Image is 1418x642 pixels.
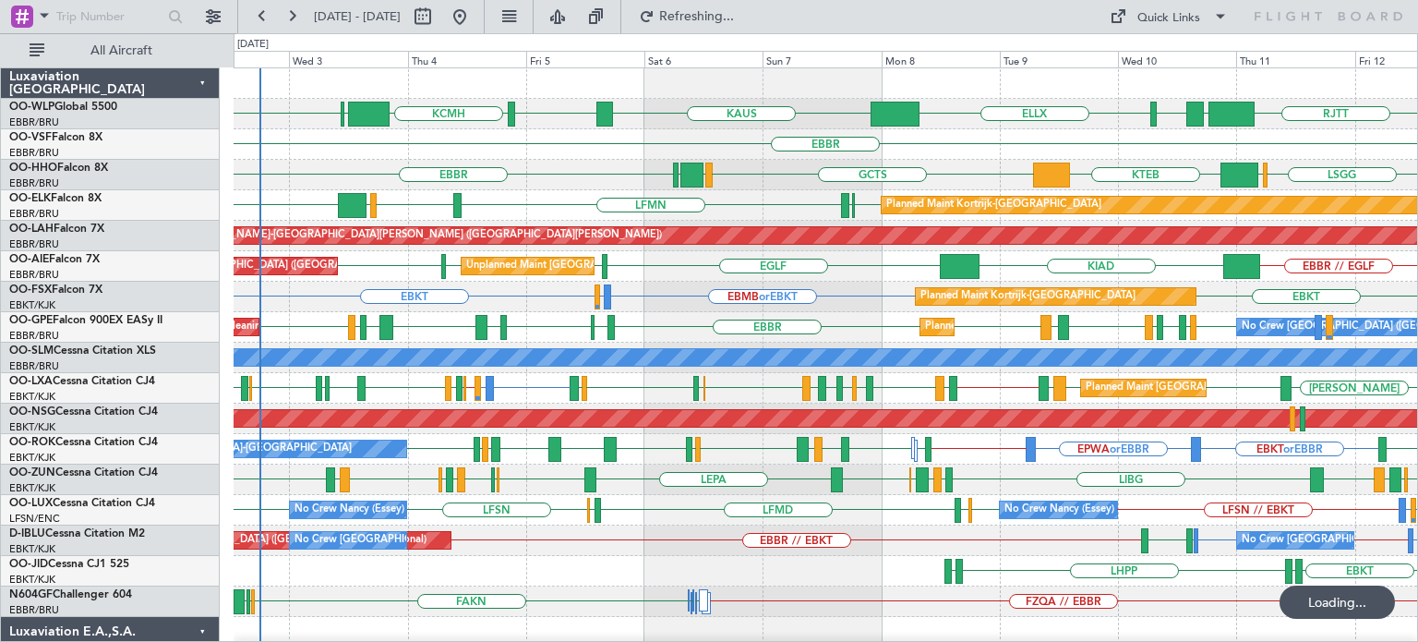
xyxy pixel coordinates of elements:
[9,163,108,174] a: OO-HHOFalcon 8X
[9,193,51,204] span: OO-ELK
[9,329,59,343] a: EBBR/BRU
[9,146,59,160] a: EBBR/BRU
[9,589,132,600] a: N604GFChallenger 604
[526,51,644,67] div: Fri 5
[9,224,54,235] span: OO-LAH
[9,559,129,570] a: OO-JIDCessna CJ1 525
[9,498,53,509] span: OO-LUX
[289,51,407,67] div: Wed 3
[925,313,1259,341] div: Planned Maint [GEOGRAPHIC_DATA] ([GEOGRAPHIC_DATA] National)
[1000,51,1118,67] div: Tue 9
[658,10,736,23] span: Refreshing...
[9,390,55,404] a: EBKT/KJK
[9,359,59,373] a: EBBR/BRU
[9,254,100,265] a: OO-AIEFalcon 7X
[9,437,158,448] a: OO-ROKCessna Citation CJ4
[9,528,145,539] a: D-IBLUCessna Citation M2
[9,132,52,143] span: OO-VSF
[9,542,55,556] a: EBKT/KJK
[9,406,55,418] span: OO-NSG
[237,37,269,53] div: [DATE]
[9,102,117,113] a: OO-WLPGlobal 5500
[9,467,158,478] a: OO-ZUNCessna Citation CJ4
[294,496,404,524] div: No Crew Nancy (Essey)
[9,345,54,357] span: OO-SLM
[1100,2,1237,31] button: Quick Links
[48,44,195,57] span: All Aircraft
[9,437,55,448] span: OO-ROK
[106,527,427,554] div: AOG Maint [GEOGRAPHIC_DATA] ([GEOGRAPHIC_DATA] National)
[9,376,53,387] span: OO-LXA
[9,451,55,465] a: EBKT/KJK
[9,237,59,251] a: EBBR/BRU
[1118,51,1236,67] div: Wed 10
[9,224,104,235] a: OO-LAHFalcon 7X
[9,603,59,617] a: EBBR/BRU
[920,283,1136,310] div: Planned Maint Kortrijk-[GEOGRAPHIC_DATA]
[9,573,55,587] a: EBKT/KJK
[9,420,55,434] a: EBKT/KJK
[9,163,57,174] span: OO-HHO
[886,191,1101,219] div: Planned Maint Kortrijk-[GEOGRAPHIC_DATA]
[294,527,604,554] div: No Crew [GEOGRAPHIC_DATA] ([GEOGRAPHIC_DATA] National)
[882,51,1000,67] div: Mon 8
[9,254,49,265] span: OO-AIE
[9,207,59,221] a: EBBR/BRU
[763,51,881,67] div: Sun 7
[9,559,48,570] span: OO-JID
[644,51,763,67] div: Sat 6
[9,285,52,296] span: OO-FSX
[1004,496,1114,524] div: No Crew Nancy (Essey)
[9,481,55,495] a: EBKT/KJK
[56,3,162,30] input: Trip Number
[9,102,54,113] span: OO-WLP
[9,528,45,539] span: D-IBLU
[9,268,59,282] a: EBBR/BRU
[9,132,102,143] a: OO-VSFFalcon 8X
[9,176,59,190] a: EBBR/BRU
[112,252,403,280] div: Planned Maint [GEOGRAPHIC_DATA] ([GEOGRAPHIC_DATA])
[9,589,53,600] span: N604GF
[9,512,60,526] a: LFSN/ENC
[9,315,162,326] a: OO-GPEFalcon 900EX EASy II
[408,51,526,67] div: Thu 4
[9,193,102,204] a: OO-ELKFalcon 8X
[1280,586,1395,619] div: Loading...
[9,498,155,509] a: OO-LUXCessna Citation CJ4
[466,252,813,280] div: Unplanned Maint [GEOGRAPHIC_DATA] ([GEOGRAPHIC_DATA] National)
[9,467,55,478] span: OO-ZUN
[314,8,401,25] span: [DATE] - [DATE]
[9,285,102,296] a: OO-FSXFalcon 7X
[116,222,662,249] div: Planned Maint [PERSON_NAME]-[GEOGRAPHIC_DATA][PERSON_NAME] ([GEOGRAPHIC_DATA][PERSON_NAME])
[20,36,200,66] button: All Aircraft
[9,345,156,357] a: OO-SLMCessna Citation XLS
[631,2,741,31] button: Refreshing...
[9,298,55,312] a: EBKT/KJK
[1137,9,1200,28] div: Quick Links
[9,376,155,387] a: OO-LXACessna Citation CJ4
[9,315,53,326] span: OO-GPE
[1236,51,1354,67] div: Thu 11
[9,115,59,129] a: EBBR/BRU
[9,406,158,418] a: OO-NSGCessna Citation CJ4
